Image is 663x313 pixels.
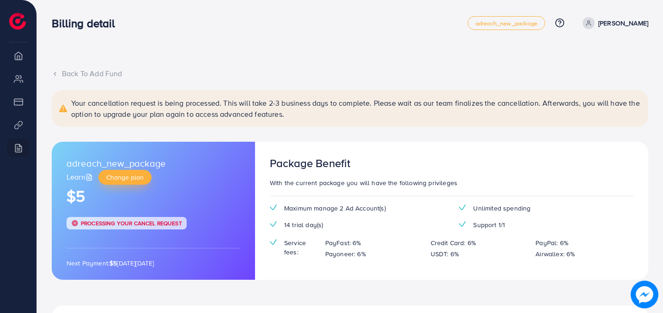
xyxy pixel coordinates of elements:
button: Change plan [98,170,152,185]
span: Processing your cancel request [81,219,182,227]
h3: Package Benefit [270,156,350,170]
p: With the current package you will have the following privileges [270,177,633,188]
span: 14 trial day(s) [284,220,323,229]
p: PayFast: 6% [325,237,361,248]
span: Maximum manage 2 Ad Account(s) [284,204,386,213]
span: adreach_new_package [475,20,537,26]
span: Change plan [106,173,144,182]
img: logo [9,13,26,30]
img: tick [270,205,277,211]
span: Unlimited spending [473,204,530,213]
p: Payoneer: 6% [325,248,366,259]
a: adreach_new_package [468,16,545,30]
a: Learn [67,172,95,182]
span: adreach_new_package [67,156,165,170]
img: tick [270,239,277,245]
p: USDT: 6% [431,248,459,259]
p: [PERSON_NAME] [598,18,648,29]
p: Your cancellation request is being processed. This will take 2-3 business days to complete. Pleas... [71,97,641,120]
img: image [631,281,658,308]
img: alert [59,97,67,120]
h1: $5 [67,187,240,206]
span: Support 1/1 [473,220,505,229]
div: Back To Add Fund [52,68,648,79]
img: tick [459,205,466,211]
img: tick [270,221,277,227]
a: [PERSON_NAME] [579,17,648,29]
p: Credit Card: 6% [431,237,476,248]
p: PayPal: 6% [535,237,568,248]
img: tick [71,219,79,227]
span: Service fees: [284,238,318,257]
p: Next Payment: [DATE][DATE] [67,258,240,269]
strong: $5 [109,259,117,268]
h3: Billing detail [52,17,122,30]
p: Airwallex: 6% [535,248,575,259]
img: tick [459,221,466,227]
